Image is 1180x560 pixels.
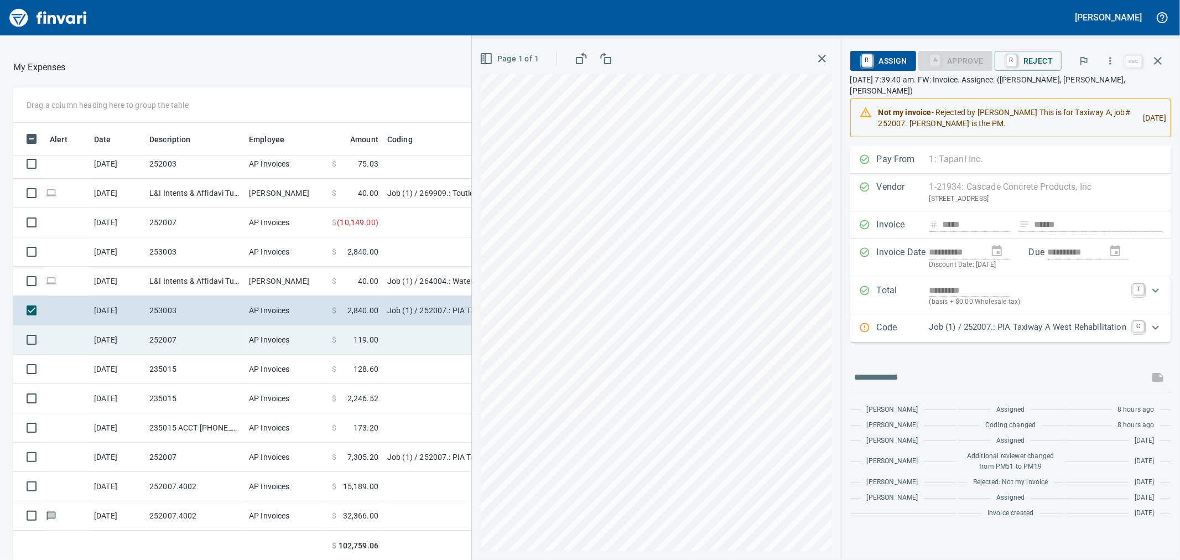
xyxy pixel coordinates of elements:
span: Alert [50,133,67,146]
p: My Expenses [13,61,66,74]
td: [DATE] [90,355,145,384]
td: [DATE] [90,179,145,208]
td: AP Invoices [245,501,328,531]
span: [DATE] [1135,456,1155,467]
span: [DATE] [1135,477,1155,488]
span: Coding changed [985,420,1036,431]
span: 40.00 [358,188,378,199]
span: Date [94,133,111,146]
span: Rejected: Not my invoice [973,477,1048,488]
span: Assigned [996,492,1025,504]
span: $ [332,540,336,552]
span: Alert [50,133,82,146]
span: 75.03 [358,158,378,169]
td: AP Invoices [245,413,328,443]
span: [PERSON_NAME] [867,492,918,504]
span: 2,840.00 [347,246,378,257]
td: [DATE] [90,296,145,325]
span: 8 hours ago [1117,420,1155,431]
span: Coding [387,133,427,146]
p: [DATE] 7:39:40 am. FW: Invoice. Assignee: ([PERSON_NAME], [PERSON_NAME], [PERSON_NAME]) [850,74,1171,96]
a: esc [1125,55,1142,68]
button: RReject [995,51,1062,71]
span: 32,366.00 [343,510,378,521]
td: [DATE] [90,325,145,355]
td: Job (1) / 269909.: Toutle School Water Leak / 10. .: Water Leak Repair / 5: Other [383,179,659,208]
span: [PERSON_NAME] [867,435,918,447]
a: R [1006,54,1017,66]
span: 173.20 [354,422,378,433]
span: $ [332,393,336,404]
span: [PERSON_NAME] [867,477,918,488]
span: Invoice created [987,508,1034,519]
h5: [PERSON_NAME] [1075,12,1142,23]
span: $ [332,422,336,433]
span: 15,189.00 [343,481,378,492]
td: [DATE] [90,443,145,472]
span: Amount [350,133,378,146]
button: More [1098,49,1122,73]
div: Expand [850,314,1171,342]
span: Assign [859,51,907,70]
span: $ [332,276,336,287]
div: - Rejected by [PERSON_NAME] This is for Taxiway A, job# 252007. [PERSON_NAME] is the PM. [878,102,1134,133]
span: $ [332,364,336,375]
td: 235015 ACCT [PHONE_NUMBER] [145,413,245,443]
button: Flag [1072,49,1096,73]
span: 128.60 [354,364,378,375]
td: [DATE] [90,237,145,267]
span: 40.00 [358,276,378,287]
td: 252007 [145,443,245,472]
span: Additional reviewer changed from PM51 to PM19 [963,451,1058,473]
div: Expand [850,277,1171,314]
p: (basis + $0.00 Wholesale tax) [929,297,1126,308]
span: Description [149,133,205,146]
span: Assigned [996,405,1025,416]
span: Online transaction [45,189,57,196]
span: $ [332,334,336,345]
div: [DATE] [1134,102,1166,133]
img: Finvari [7,4,90,31]
span: Employee [249,133,299,146]
td: AP Invoices [245,472,328,501]
span: [DATE] [1135,492,1155,504]
button: Page 1 of 1 [477,49,543,69]
td: [DATE] [90,501,145,531]
span: Page 1 of 1 [482,52,539,66]
td: Job (1) / 264004.: Water Main Replacement SE Grace / 1003. .: General Requirements / 5: Other [383,267,659,296]
td: 253003 [145,237,245,267]
td: [DATE] [90,208,145,237]
td: 252007 [145,325,245,355]
td: 252003 [145,149,245,179]
span: 2,246.52 [347,393,378,404]
span: 7,305.20 [347,452,378,463]
span: $ [332,305,336,316]
td: L&I Intents & Affidavi Tumwater [GEOGRAPHIC_DATA] [145,267,245,296]
span: [PERSON_NAME] [867,420,918,431]
td: [DATE] [90,472,145,501]
p: Job (1) / 252007.: PIA Taxiway A West Rehabilitation [929,321,1126,334]
td: AP Invoices [245,237,328,267]
td: Job (1) / 252007.: PIA Taxiway A West Rehabilitation [383,443,659,472]
td: AP Invoices [245,296,328,325]
span: $ [332,510,336,521]
strong: Not my invoice [878,108,932,117]
td: 235015 [145,355,245,384]
span: ( 10,149.00 ) [337,217,378,228]
span: [PERSON_NAME] [867,456,918,467]
td: [DATE] [90,149,145,179]
button: RAssign [850,51,916,71]
p: Drag a column heading here to group the table [27,100,189,111]
span: Close invoice [1122,48,1171,74]
span: Date [94,133,126,146]
span: $ [332,188,336,199]
nav: breadcrumb [13,61,66,74]
td: 235015 [145,384,245,413]
td: [PERSON_NAME] [245,267,328,296]
span: Amount [336,133,378,146]
span: 102,759.06 [339,540,378,552]
span: 8 hours ago [1117,405,1155,416]
span: $ [332,158,336,169]
span: $ [332,246,336,257]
